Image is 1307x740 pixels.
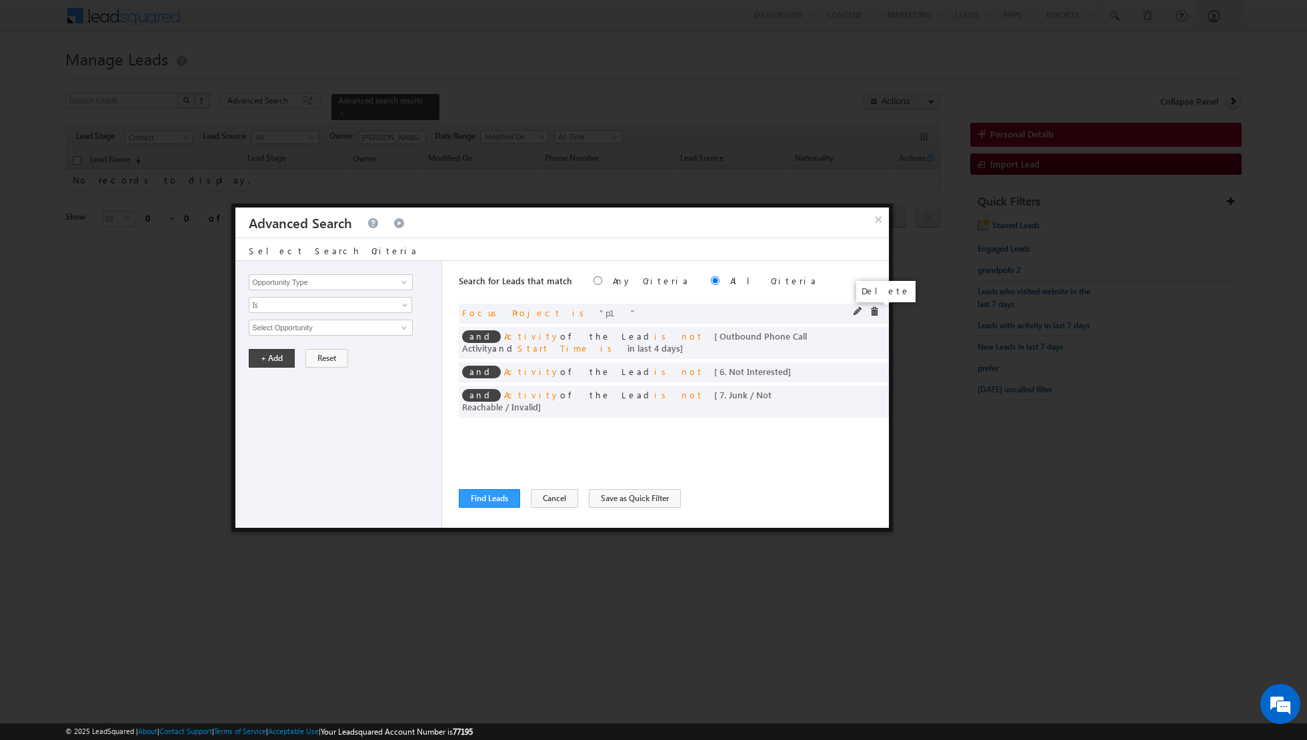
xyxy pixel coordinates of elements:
[504,366,798,377] span: of the Lead ]
[17,123,243,400] textarea: Type your message and hit 'Enter'
[531,489,578,508] button: Cancel
[504,389,560,400] span: Activity
[249,320,413,336] input: Type to Search
[249,208,352,238] h3: Advanced Search
[249,274,413,290] input: Type to Search
[613,275,690,286] label: Any Criteria
[69,70,224,87] div: Chat with us now
[394,276,411,289] a: Show All Items
[249,349,295,368] button: + Add
[462,330,807,354] span: of the Lead and ]
[459,489,520,508] button: Find Leads
[459,275,572,286] span: Search for Leads that match
[462,307,561,318] span: Focus Project
[504,366,560,377] span: Activity
[462,330,501,343] span: and
[138,727,157,735] a: About
[219,7,251,39] div: Minimize live chat window
[305,349,348,368] button: Reset
[654,389,704,400] span: is not
[856,281,916,302] div: Delete
[249,245,418,256] span: Select Search Criteria
[517,342,589,354] span: Start Time
[23,70,56,87] img: d_60004797649_company_0_60004797649
[462,389,501,402] span: and
[599,307,637,318] span: p1
[159,727,212,735] a: Contact Support
[462,389,772,412] span: of the Lead ]
[321,727,473,737] span: Your Leadsquared Account Number is
[868,208,890,231] button: ×
[589,489,681,508] button: Save as Quick Filter
[462,366,501,378] span: and
[572,307,589,318] span: is
[714,366,788,377] span: [ 6. Not Interested
[268,727,319,735] a: Acceptable Use
[627,342,680,354] span: in last 4 days
[730,275,818,286] label: All Criteria
[453,727,473,737] span: 77195
[504,330,560,342] span: Activity
[654,366,704,377] span: is not
[214,727,266,735] a: Terms of Service
[462,389,772,412] span: [ 7. Junk / Not Reachable / Invalid
[249,299,394,311] span: Is
[654,330,704,342] span: is not
[65,725,473,738] span: © 2025 LeadSquared | | | | |
[394,321,411,334] a: Show All Items
[249,297,412,313] a: Is
[462,330,807,354] span: [ Outbound Phone Call Activity
[600,342,617,354] span: is
[181,411,242,429] em: Start Chat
